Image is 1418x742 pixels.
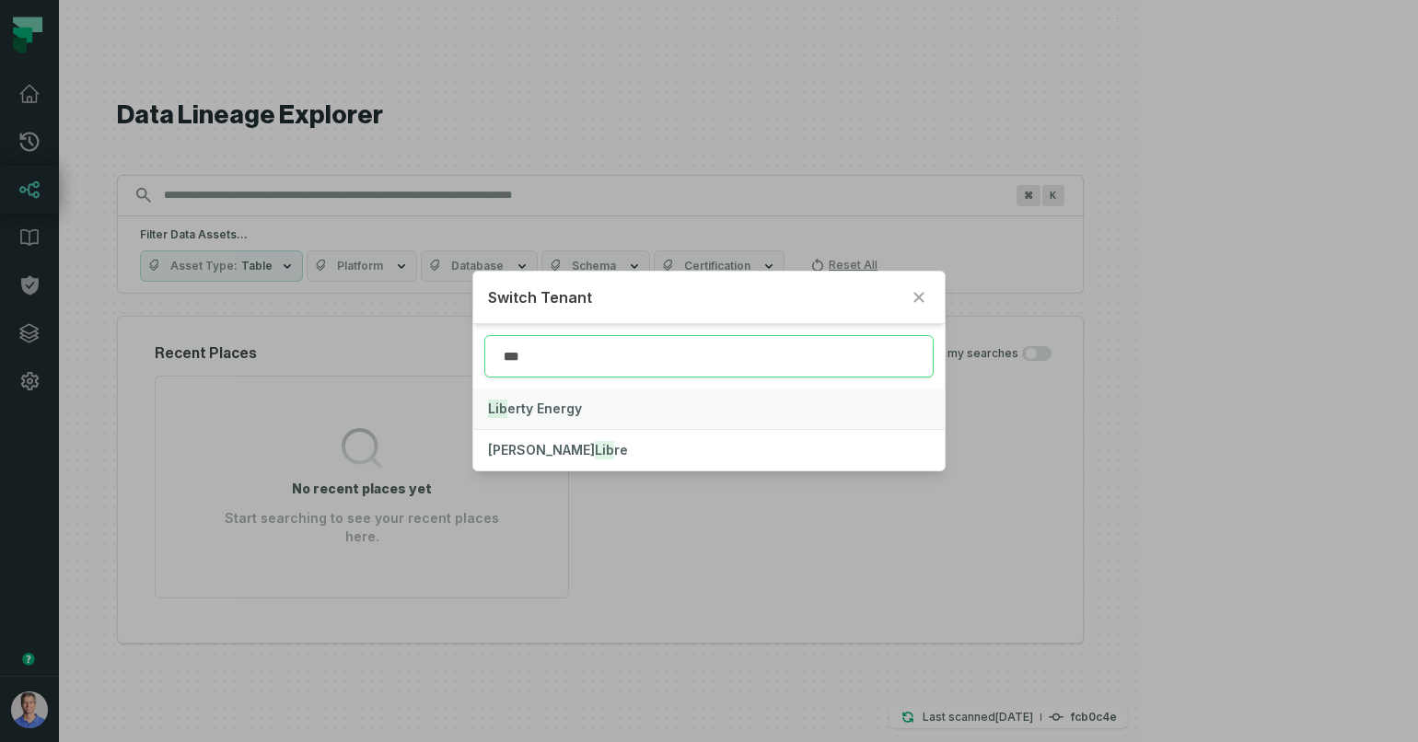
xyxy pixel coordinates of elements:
[473,388,944,429] button: Liberty Energy
[488,286,900,308] h2: Switch Tenant
[488,442,628,458] span: [PERSON_NAME] re
[488,400,507,418] mark: Lib
[908,286,930,308] button: Close
[595,441,614,459] mark: Lib
[488,400,582,416] span: erty Energy
[473,430,944,470] button: [PERSON_NAME]Libre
